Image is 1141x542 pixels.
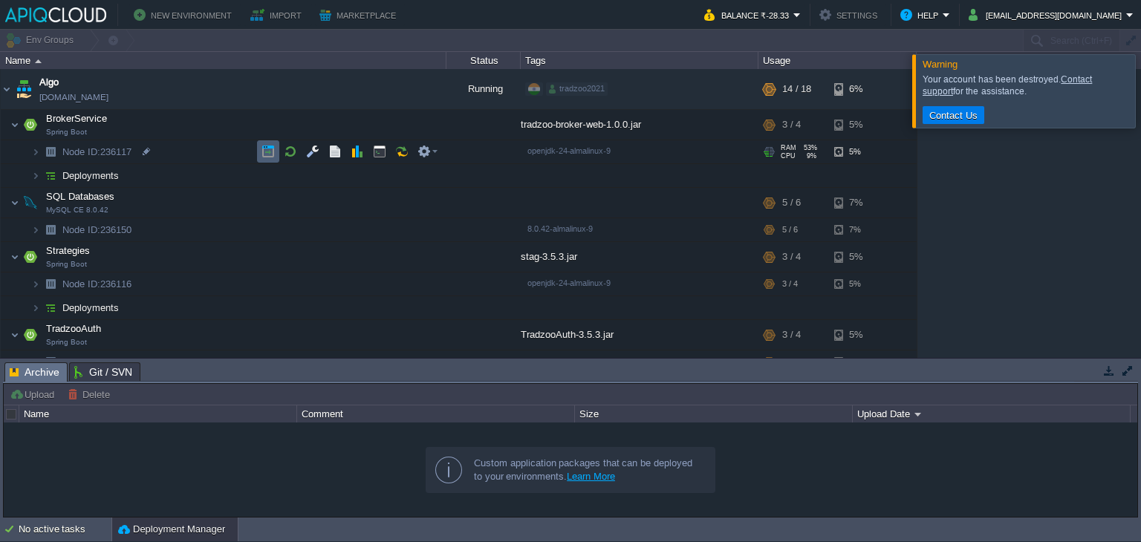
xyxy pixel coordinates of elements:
[10,320,19,350] img: AMDAwAAAACH5BAEAAAAALAAAAAABAAEAAAICRAEAOw==
[61,169,121,182] a: Deployments
[10,388,59,401] button: Upload
[46,338,87,347] span: Spring Boot
[10,242,19,272] img: AMDAwAAAACH5BAEAAAAALAAAAAABAAEAAAICRAEAOw==
[62,356,100,368] span: Node ID:
[45,112,109,125] span: BrokerService
[969,6,1126,24] button: [EMAIL_ADDRESS][DOMAIN_NAME]
[118,522,225,537] button: Deployment Manager
[834,69,882,109] div: 6%
[782,350,798,373] div: 3 / 4
[834,350,882,373] div: 5%
[1,69,13,109] img: AMDAwAAAACH5BAEAAAAALAAAAAABAAEAAAICRAEAOw==
[40,218,61,241] img: AMDAwAAAACH5BAEAAAAALAAAAAABAAEAAAICRAEAOw==
[834,320,882,350] div: 5%
[527,278,611,287] span: openjdk-24-almalinux-9
[923,59,958,70] span: Warning
[40,164,61,187] img: AMDAwAAAACH5BAEAAAAALAAAAAABAAEAAAICRAEAOw==
[900,6,943,24] button: Help
[819,6,882,24] button: Settings
[40,140,61,163] img: AMDAwAAAACH5BAEAAAAALAAAAAABAAEAAAICRAEAOw==
[319,6,400,24] button: Marketplace
[854,405,1130,422] div: Upload Date
[61,278,134,290] a: Node ID:236116
[39,75,59,90] a: Algo
[10,363,59,382] span: Archive
[521,52,758,69] div: Tags
[40,272,61,296] img: AMDAwAAAACH5BAEAAAAALAAAAAABAAEAAAICRAEAOw==
[68,388,114,401] button: Delete
[31,296,40,319] img: AMDAwAAAACH5BAEAAAAALAAAAAABAAEAAAICRAEAOw==
[61,278,134,290] span: 236116
[10,110,19,140] img: AMDAwAAAACH5BAEAAAAALAAAAAABAAEAAAICRAEAOw==
[61,301,121,314] a: Deployments
[61,146,134,158] span: 236117
[74,363,132,381] span: Git / SVN
[40,350,61,373] img: AMDAwAAAACH5BAEAAAAALAAAAAABAAEAAAICRAEAOw==
[782,110,801,140] div: 3 / 4
[567,471,615,482] a: Learn More
[31,350,40,373] img: AMDAwAAAACH5BAEAAAAALAAAAAABAAEAAAICRAEAOw==
[40,296,61,319] img: AMDAwAAAACH5BAEAAAAALAAAAAABAAEAAAICRAEAOw==
[46,206,108,215] span: MySQL CE 8.0.42
[704,6,793,24] button: Balance ₹-28.33
[46,260,87,269] span: Spring Boot
[45,191,117,202] a: SQL DatabasesMySQL CE 8.0.42
[5,7,106,22] img: APIQCloud
[802,144,817,151] span: 53%
[13,69,34,109] img: AMDAwAAAACH5BAEAAAAALAAAAAABAAEAAAICRAEAOw==
[834,242,882,272] div: 5%
[45,190,117,203] span: SQL Databases
[521,242,758,272] div: stag-3.5.3.jar
[45,244,92,257] span: Strategies
[45,245,92,256] a: StrategiesSpring Boot
[527,146,611,155] span: openjdk-24-almalinux-9
[521,320,758,350] div: TradzooAuth-3.5.3.jar
[834,110,882,140] div: 5%
[834,188,882,218] div: 7%
[61,356,134,368] a: Node ID:236115
[20,188,41,218] img: AMDAwAAAACH5BAEAAAAALAAAAAABAAEAAAICRAEAOw==
[31,218,40,241] img: AMDAwAAAACH5BAEAAAAALAAAAAABAAEAAAICRAEAOw==
[35,59,42,63] img: AMDAwAAAACH5BAEAAAAALAAAAAABAAEAAAICRAEAOw==
[46,128,87,137] span: Spring Boot
[20,405,296,422] div: Name
[62,278,100,290] span: Node ID:
[20,110,41,140] img: AMDAwAAAACH5BAEAAAAALAAAAAABAAEAAAICRAEAOw==
[782,188,801,218] div: 5 / 6
[62,224,100,235] span: Node ID:
[782,320,801,350] div: 3 / 4
[782,272,798,296] div: 3 / 4
[31,272,40,296] img: AMDAwAAAACH5BAEAAAAALAAAAAABAAEAAAICRAEAOw==
[298,405,574,422] div: Comment
[546,82,608,96] div: tradzoo2021
[474,457,703,483] div: Custom application packages that can be deployed to your environments.
[45,322,103,335] span: TradzooAuth
[759,52,916,69] div: Usage
[781,144,796,151] span: RAM
[134,6,236,24] button: New Environment
[45,113,109,124] a: BrokerServiceSpring Boot
[834,140,882,163] div: 5%
[782,242,801,272] div: 3 / 4
[250,6,306,24] button: Import
[925,108,982,122] button: Contact Us
[834,272,882,296] div: 5%
[527,356,611,365] span: openjdk-24-almalinux-9
[20,320,41,350] img: AMDAwAAAACH5BAEAAAAALAAAAAABAAEAAAICRAEAOw==
[1,52,446,69] div: Name
[447,52,520,69] div: Status
[45,323,103,334] a: TradzooAuthSpring Boot
[62,146,100,157] span: Node ID:
[782,69,811,109] div: 14 / 18
[781,152,796,160] span: CPU
[782,218,798,241] div: 5 / 6
[61,146,134,158] a: Node ID:236117
[61,223,134,236] a: Node ID:236150
[61,223,134,236] span: 236150
[31,164,40,187] img: AMDAwAAAACH5BAEAAAAALAAAAAABAAEAAAICRAEAOw==
[39,90,108,105] a: [DOMAIN_NAME]
[802,152,816,160] span: 9%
